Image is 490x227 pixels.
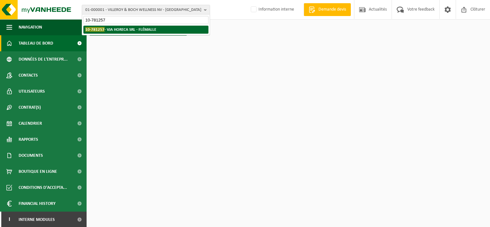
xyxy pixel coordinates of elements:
[83,16,208,24] input: Chercher des succursales liées
[85,27,105,32] span: 10-781257
[19,147,43,164] span: Documents
[85,27,156,32] strong: - VJA HORECA SRL - FLÉMALLE
[19,83,45,99] span: Utilisateurs
[19,164,57,180] span: Boutique en ligne
[19,115,42,131] span: Calendrier
[19,131,38,147] span: Rapports
[19,67,38,83] span: Contacts
[249,5,294,14] label: Information interne
[19,35,53,51] span: Tableau de bord
[19,99,41,115] span: Contrat(s)
[19,196,55,212] span: Financial History
[85,5,201,15] span: 01-000001 - VILLEROY & BOCH WELLNESS NV - [GEOGRAPHIC_DATA]
[317,6,348,13] span: Demande devis
[19,180,67,196] span: Conditions d'accepta...
[304,3,351,16] a: Demande devis
[82,5,210,14] button: 01-000001 - VILLEROY & BOCH WELLNESS NV - [GEOGRAPHIC_DATA]
[19,51,68,67] span: Données de l'entrepr...
[19,19,42,35] span: Navigation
